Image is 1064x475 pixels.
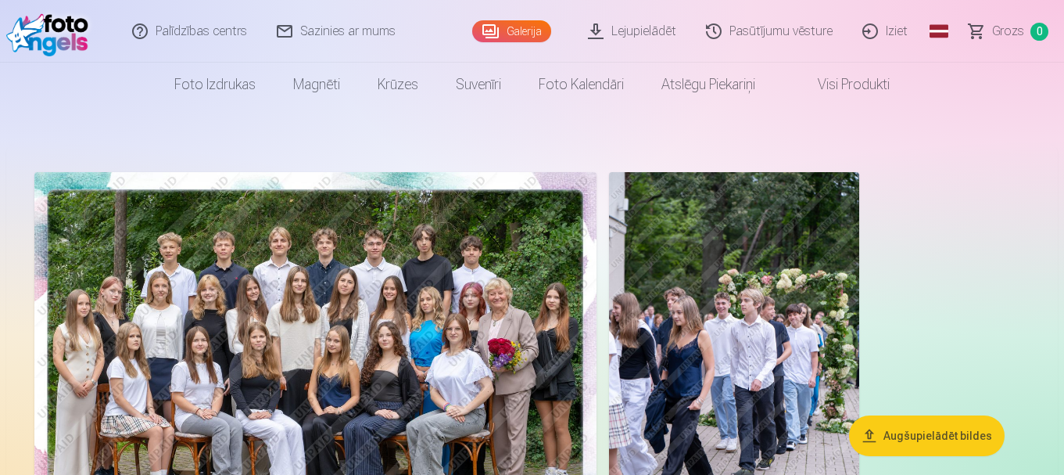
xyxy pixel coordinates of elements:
a: Magnēti [274,63,359,106]
a: Atslēgu piekariņi [643,63,774,106]
img: /fa3 [6,6,96,56]
a: Krūzes [359,63,437,106]
a: Foto kalendāri [520,63,643,106]
a: Foto izdrukas [156,63,274,106]
button: Augšupielādēt bildes [849,416,1005,456]
a: Galerija [472,20,551,42]
span: Grozs [992,22,1024,41]
span: 0 [1030,23,1048,41]
a: Visi produkti [774,63,908,106]
a: Suvenīri [437,63,520,106]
